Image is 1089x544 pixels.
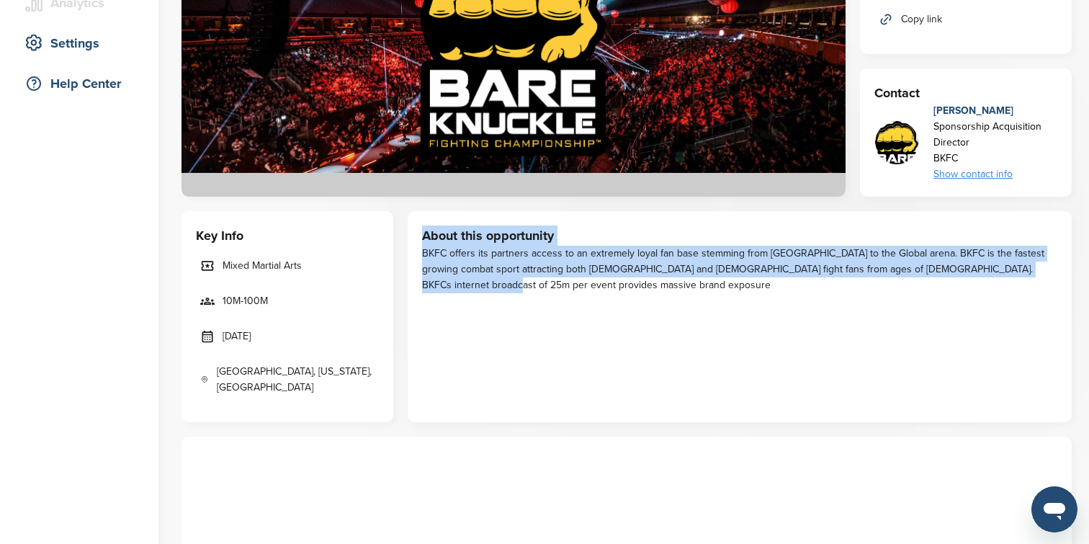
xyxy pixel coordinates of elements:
[196,226,379,246] h3: Key Info
[874,83,1057,103] h3: Contact
[223,293,268,309] span: 10M-100M
[1031,486,1077,532] iframe: Button to launch messaging window
[874,4,1057,35] a: Copy link
[933,103,1057,119] div: [PERSON_NAME]
[901,12,942,27] span: Copy link
[933,151,1057,166] div: BKFC
[223,329,251,344] span: [DATE]
[223,258,302,274] span: Mixed Martial Arts
[14,67,144,100] a: Help Center
[14,27,144,60] a: Settings
[933,166,1057,182] div: Show contact info
[933,119,1057,151] div: Sponsorship Acquisition Director
[217,364,375,396] span: [GEOGRAPHIC_DATA], [US_STATE], [GEOGRAPHIC_DATA]
[875,121,918,174] img: Bkfc logo
[22,71,144,97] div: Help Center
[422,246,1057,293] div: BKFC offers its partners access to an extremely loyal fan base stemming from [GEOGRAPHIC_DATA] to...
[422,226,1057,246] h3: About this opportunity
[22,30,144,56] div: Settings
